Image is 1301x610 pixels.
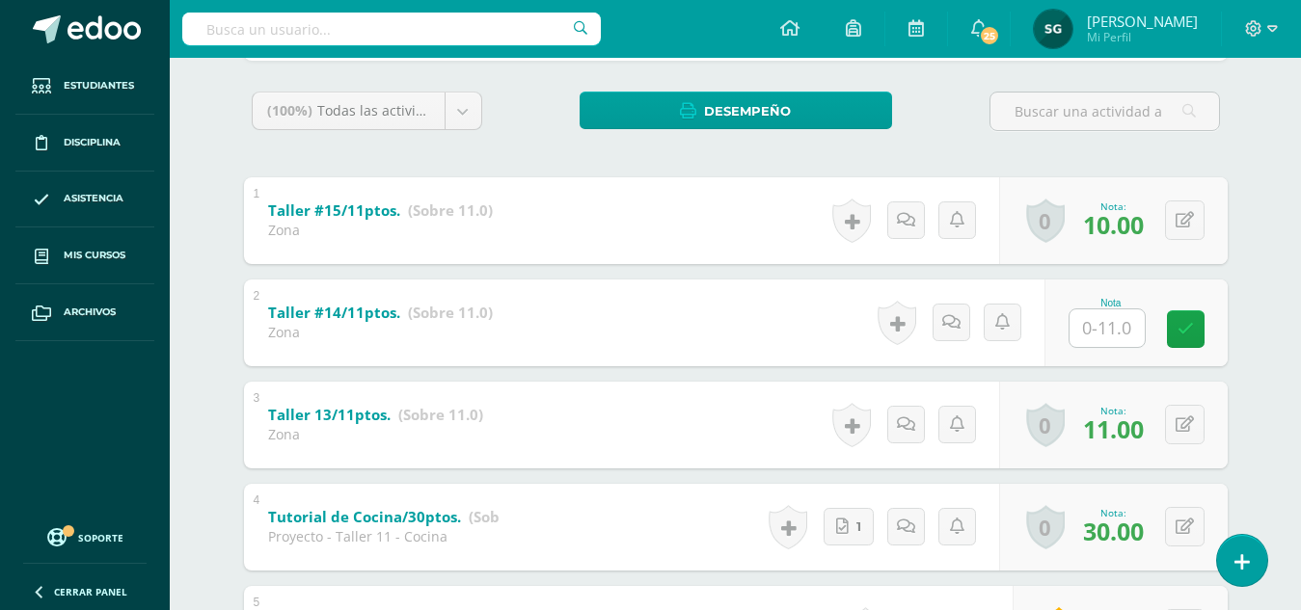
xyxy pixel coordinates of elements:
[64,191,123,206] span: Asistencia
[1087,29,1198,45] span: Mi Perfil
[1087,12,1198,31] span: [PERSON_NAME]
[1034,10,1072,48] img: 41262f1f50d029ad015f7fe7286c9cb7.png
[398,405,483,424] strong: (Sobre 11.0)
[268,196,493,226] a: Taller #15/11ptos. (Sobre 11.0)
[268,303,400,322] b: Taller #14/11ptos.
[1026,505,1065,549] a: 0
[704,93,791,129] span: Desempeño
[1083,199,1144,213] div: Nota:
[268,400,483,431] a: Taller 13/11ptos. (Sobre 11.0)
[15,115,154,172] a: Disciplina
[408,200,493,220] strong: (Sobre 11.0)
[990,93,1219,130] input: Buscar una actividad aquí...
[1026,199,1065,243] a: 0
[1083,208,1144,241] span: 10.00
[824,508,874,545] a: 1
[15,172,154,228] a: Asistencia
[268,221,493,239] div: Zona
[15,58,154,115] a: Estudiantes
[1026,403,1065,447] a: 0
[1083,412,1144,445] span: 11.00
[23,523,147,549] a: Soporte
[54,585,127,598] span: Cerrar panel
[268,507,461,526] b: Tutorial de Cocina/30ptos.
[268,425,483,443] div: Zona
[1069,298,1153,308] div: Nota
[268,323,493,341] div: Zona
[469,507,554,526] strong: (Sobre 30.0)
[15,227,154,284] a: Mis cursos
[1070,309,1145,347] input: 0-11.0
[317,101,556,119] span: Todas las actividades de esta unidad
[182,13,601,45] input: Busca un usuario...
[15,284,154,341] a: Archivos
[1083,404,1144,417] div: Nota:
[979,25,1000,46] span: 25
[408,303,493,322] strong: (Sobre 11.0)
[268,298,493,329] a: Taller #14/11ptos. (Sobre 11.0)
[78,531,123,544] span: Soporte
[268,527,500,545] div: Proyecto - Taller 11 - Cocina
[268,200,400,220] b: Taller #15/11ptos.
[64,78,134,93] span: Estudiantes
[268,502,554,533] a: Tutorial de Cocina/30ptos. (Sobre 30.0)
[253,93,481,129] a: (100%)Todas las actividades de esta unidad
[1083,515,1144,547] span: 30.00
[580,92,892,129] a: Desempeño
[856,509,861,544] span: 1
[64,135,121,150] span: Disciplina
[64,305,116,320] span: Archivos
[64,248,125,263] span: Mis cursos
[1083,506,1144,519] div: Nota:
[268,405,391,424] b: Taller 13/11ptos.
[267,101,312,119] span: (100%)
